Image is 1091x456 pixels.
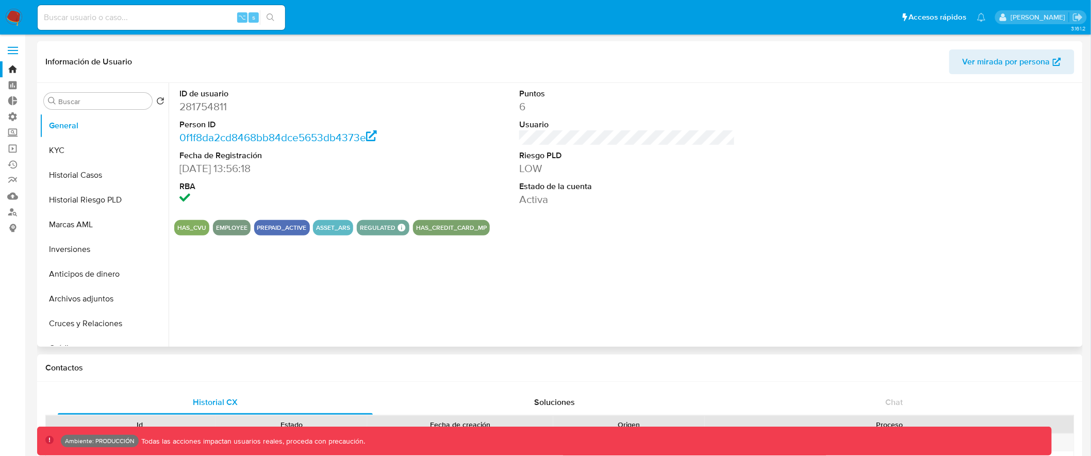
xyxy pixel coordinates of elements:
[519,88,735,99] dt: Puntos
[40,286,169,311] button: Archivos adjuntos
[179,150,395,161] dt: Fecha de Registración
[963,49,1050,74] span: Ver mirada por persona
[1072,12,1083,23] a: Salir
[179,99,395,114] dd: 281754811
[65,439,135,443] p: Ambiente: PRODUCCIÓN
[519,161,735,176] dd: LOW
[40,138,169,163] button: KYC
[58,97,148,106] input: Buscar
[1011,12,1069,22] p: diego.assum@mercadolibre.com
[223,419,360,430] div: Estado
[40,163,169,188] button: Historial Casos
[48,97,56,105] button: Buscar
[40,188,169,212] button: Historial Riesgo PLD
[238,12,246,22] span: ⌥
[40,311,169,336] button: Cruces y Relaciones
[519,119,735,130] dt: Usuario
[712,419,1067,430] div: Proceso
[535,396,575,408] span: Soluciones
[45,57,132,67] h1: Información de Usuario
[260,10,281,25] button: search-icon
[886,396,903,408] span: Chat
[179,119,395,130] dt: Person ID
[977,13,986,22] a: Notificaciones
[40,262,169,286] button: Anticipos de dinero
[139,436,366,446] p: Todas las acciones impactan usuarios reales, proceda con precaución.
[38,11,285,24] input: Buscar usuario o caso...
[909,12,967,23] span: Accesos rápidos
[252,12,255,22] span: s
[519,181,735,192] dt: Estado de la cuenta
[519,192,735,207] dd: Activa
[179,130,377,145] a: 0f1f8da2cd8468bb84dce5653db4373e
[45,363,1075,373] h1: Contactos
[949,49,1075,74] button: Ver mirada por persona
[179,181,395,192] dt: RBA
[193,396,238,408] span: Historial CX
[40,113,169,138] button: General
[374,419,546,430] div: Fecha de creación
[40,212,169,237] button: Marcas AML
[519,150,735,161] dt: Riesgo PLD
[156,97,164,108] button: Volver al orden por defecto
[179,161,395,176] dd: [DATE] 13:56:18
[40,237,169,262] button: Inversiones
[40,336,169,361] button: Créditos
[560,419,698,430] div: Origen
[519,99,735,114] dd: 6
[71,419,208,430] div: Id
[179,88,395,99] dt: ID de usuario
